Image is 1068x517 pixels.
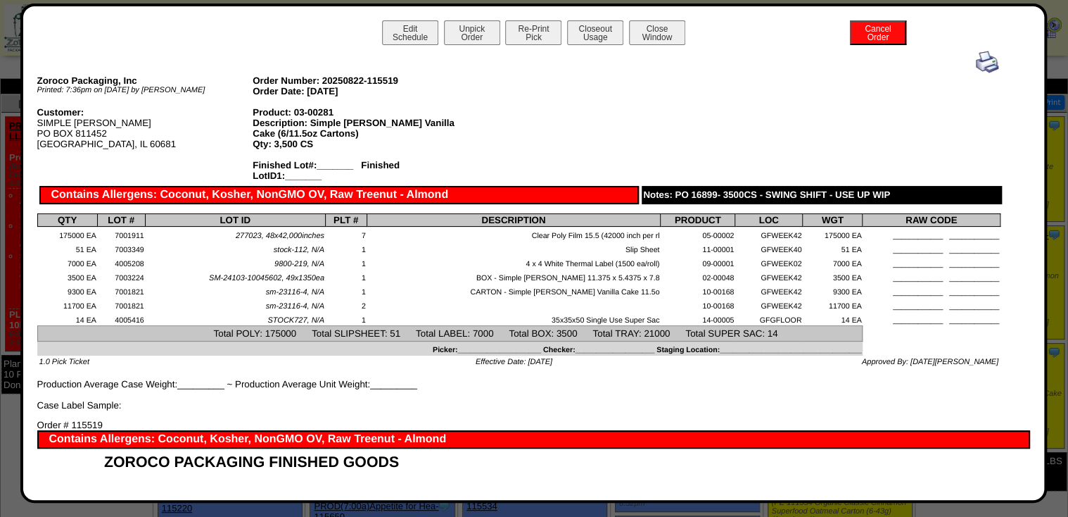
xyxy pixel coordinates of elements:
[661,311,735,325] td: 14-00005
[97,255,145,269] td: 4005208
[97,269,145,283] td: 7003224
[37,75,253,86] div: Zoroco Packaging, Inc
[266,302,324,311] span: sm-23116-4, N/A
[629,20,685,45] button: CloseWindow
[37,214,97,227] th: QTY
[97,297,145,311] td: 7001821
[735,297,803,311] td: GFWEEK42
[37,227,97,241] td: 175000 EA
[862,358,998,366] span: Approved By: [DATE][PERSON_NAME]
[661,297,735,311] td: 10-00168
[735,269,803,283] td: GFWEEK42
[803,311,863,325] td: 14 EA
[661,269,735,283] td: 02-00048
[863,214,1000,227] th: RAW CODE
[661,227,735,241] td: 05-00002
[266,288,324,297] span: sm-23116-4, N/A
[325,297,367,311] td: 2
[863,311,1000,325] td: ____________ ____________
[325,214,367,227] th: PLT #
[803,255,863,269] td: 7000 EA
[236,232,324,240] span: 277023, 48x42,000inches
[37,326,863,341] td: Total POLY: 175000 Total SLIPSHEET: 51 Total LABEL: 7000 Total BOX: 3500 Total TRAY: 21000 Total ...
[367,214,661,227] th: DESCRIPTION
[367,311,661,325] td: 35x35x50 Single Use Super Sac
[253,118,469,139] div: Description: Simple [PERSON_NAME] Vanilla Cake (6/11.5oz Cartons)
[735,255,803,269] td: GFWEEK02
[325,269,367,283] td: 1
[62,484,160,504] td: PRODUCT #
[367,255,661,269] td: 4 x 4 White Thermal Label (1500 ea/roll)
[325,283,367,297] td: 1
[39,358,89,366] span: 1.0 Pick Ticket
[37,283,97,297] td: 9300 EA
[37,107,253,118] div: Customer:
[325,311,367,325] td: 1
[735,227,803,241] td: GFWEEK42
[37,311,97,325] td: 14 EA
[863,255,1000,269] td: ____________ ____________
[661,283,735,297] td: 10-00168
[863,297,1000,311] td: ____________ ____________
[62,449,501,471] td: ZOROCO PACKAGING FINISHED GOODS
[382,20,438,45] button: EditSchedule
[253,139,469,149] div: Qty: 3,500 CS
[628,32,687,42] a: CloseWindow
[37,241,97,255] td: 51 EA
[976,51,998,73] img: print.gif
[863,241,1000,255] td: ____________ ____________
[444,20,500,45] button: UnpickOrder
[863,269,1000,283] td: ____________ ____________
[642,186,1003,204] div: Notes: PO 16899- 3500CS - SWING SHIFT - USE UP WIP
[803,227,863,241] td: 175000 EA
[97,214,145,227] th: LOT #
[37,86,253,94] div: Printed: 7:36pm on [DATE] by [PERSON_NAME]
[863,227,1000,241] td: ____________ ____________
[37,107,253,149] div: SIMPLE [PERSON_NAME] PO BOX 811452 [GEOGRAPHIC_DATA], IL 60681
[505,20,561,45] button: Re-PrintPick
[274,246,324,254] span: stock-112, N/A
[274,260,324,268] span: 9800-219, N/A
[367,241,661,255] td: Slip Sheet
[97,283,145,297] td: 7001821
[367,283,661,297] td: CARTON - Simple [PERSON_NAME] Vanilla Cake 11.5o
[325,241,367,255] td: 1
[253,86,469,96] div: Order Date: [DATE]
[803,283,863,297] td: 9300 EA
[476,358,552,366] span: Effective Date: [DATE]
[803,241,863,255] td: 51 EA
[325,484,414,504] td: DATE
[37,297,97,311] td: 11700 EA
[159,484,238,504] td: 03-00281
[803,297,863,311] td: 11700 EA
[735,311,803,325] td: GFGFLOOR
[803,214,863,227] th: WGT
[37,341,863,355] td: Picker:____________________ Checker:___________________ Staging Location:________________________...
[735,283,803,297] td: GFWEEK42
[803,269,863,283] td: 3500 EA
[97,311,145,325] td: 4005416
[37,51,1000,411] div: Production Average Case Weight:_________ ~ Production Average Unit Weight:_________ Case Label Sa...
[267,316,324,325] span: STOCK727, N/A
[367,227,661,241] td: Clear Poly Film 15.5 (42000 inch per rl
[661,241,735,255] td: 11-00001
[97,227,145,241] td: 7001911
[209,274,324,282] span: SM-24103-10045602, 49x1350ea
[145,214,325,227] th: LOT ID
[661,214,735,227] th: PRODUCT
[850,20,906,45] button: CancelOrder
[863,283,1000,297] td: ____________ ____________
[37,269,97,283] td: 3500 EA
[325,255,367,269] td: 1
[37,430,1031,449] div: Contains Allergens: Coconut, Kosher, NonGMO OV, Raw Treenut - Almond
[661,255,735,269] td: 09-00001
[37,255,97,269] td: 7000 EA
[97,241,145,255] td: 7003349
[367,269,661,283] td: BOX - Simple [PERSON_NAME] 11.375 x 5.4375 x 7.8
[735,214,803,227] th: LOC
[325,227,367,241] td: 7
[253,160,469,181] div: Finished Lot#:_______ Finished LotID1:_______
[253,75,469,86] div: Order Number: 20250822-115519
[567,20,623,45] button: CloseoutUsage
[735,241,803,255] td: GFWEEK40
